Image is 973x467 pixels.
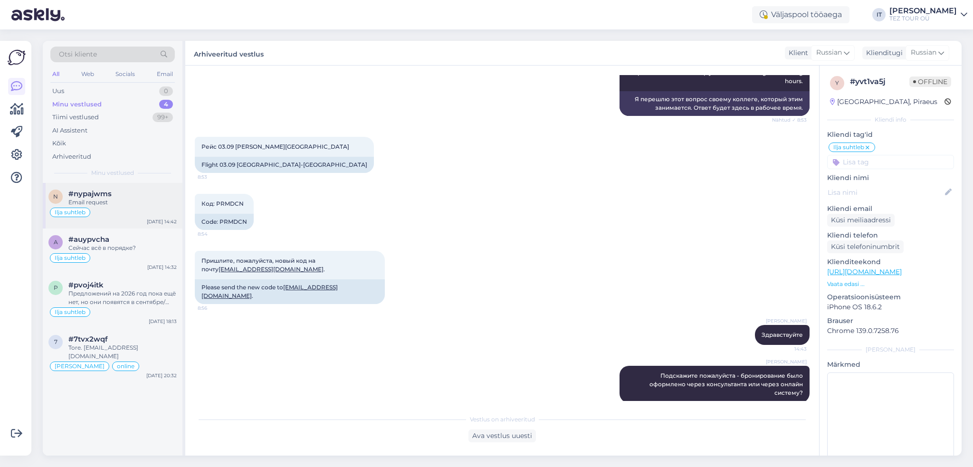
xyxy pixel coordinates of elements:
span: Ilja suhtleb [833,144,864,150]
span: Russian [816,48,842,58]
a: [PERSON_NAME]TEZ TOUR OÜ [889,7,967,22]
div: All [50,68,61,80]
span: [PERSON_NAME] [766,317,807,324]
div: 0 [159,86,173,96]
div: [DATE] 14:32 [147,264,177,271]
span: Offline [909,76,951,87]
div: Kliendi info [827,115,954,124]
p: Kliendi nimi [827,173,954,183]
div: Tiimi vestlused [52,113,99,122]
div: Klienditugi [862,48,903,58]
span: Otsi kliente [59,49,97,59]
div: TEZ TOUR OÜ [889,15,957,22]
p: Kliendi telefon [827,230,954,240]
span: 8:54 [198,230,233,238]
span: y [835,79,839,86]
div: Email request [68,198,177,207]
span: Russian [911,48,936,58]
div: [PERSON_NAME] [889,7,957,15]
div: Küsi meiliaadressi [827,214,895,227]
span: a [54,238,58,246]
div: Web [79,68,96,80]
input: Lisa nimi [828,187,943,198]
span: Пришлите, пожалуйста, новый код на почту . [201,257,325,273]
div: [PERSON_NAME] [827,345,954,354]
span: Ilja suhtleb [55,210,86,215]
span: #7tvx2wqf [68,335,108,343]
div: Ava vestlus uuesti [468,429,536,442]
div: [DATE] 18:13 [149,318,177,325]
p: Operatsioonisüsteem [827,292,954,302]
div: Uus [52,86,64,96]
div: Arhiveeritud [52,152,91,162]
span: 14:43 [771,345,807,353]
span: Ilja suhtleb [55,309,86,315]
a: [EMAIL_ADDRESS][DOMAIN_NAME] [219,266,324,273]
div: Please send the new code to . [195,279,385,304]
span: 8:56 [198,305,233,312]
span: #pvoj4itk [68,281,104,289]
p: Kliendi email [827,204,954,214]
p: Vaata edasi ... [827,280,954,288]
span: p [54,284,58,291]
p: Kliendi tag'id [827,130,954,140]
div: Küsi telefoninumbrit [827,240,904,253]
div: IT [872,8,886,21]
span: [PERSON_NAME] [55,363,105,369]
span: Подскажите пожалуйста - бронирование было оформлено через консультанта или через онлайн систему? [649,372,804,396]
p: Klienditeekond [827,257,954,267]
div: Code: PRMDCN [195,214,254,230]
div: Minu vestlused [52,100,102,109]
span: online [117,363,134,369]
a: [URL][DOMAIN_NAME] [827,267,902,276]
span: Ilja suhtleb [55,255,86,261]
p: Brauser [827,316,954,326]
div: Flight 03.09 [GEOGRAPHIC_DATA]-[GEOGRAPHIC_DATA] [195,157,374,173]
div: Klient [785,48,808,58]
div: Email [155,68,175,80]
span: Здравствуйте [762,331,803,338]
span: 8:53 [198,173,233,181]
span: #auypvcha [68,235,109,244]
p: Chrome 139.0.7258.76 [827,326,954,336]
span: Код: PRMDCN [201,200,244,207]
p: iPhone OS 18.6.2 [827,302,954,312]
div: 99+ [153,113,173,122]
div: Сейчас всё в порядке? [68,244,177,252]
div: Tore. [EMAIL_ADDRESS][DOMAIN_NAME] [68,343,177,361]
div: # yvt1va5j [850,76,909,87]
span: n [53,193,58,200]
div: Предложений на 2026 год пока ещё нет, но они появятся в сентябре/октябре. [68,289,177,306]
img: Askly Logo [8,48,26,67]
span: 7 [54,338,57,345]
span: Рейс 03.09 [PERSON_NAME][GEOGRAPHIC_DATA] [201,143,349,150]
span: #nypajwms [68,190,112,198]
div: AI Assistent [52,126,87,135]
span: Vestlus on arhiveeritud [470,415,535,424]
div: [DATE] 14:42 [147,218,177,225]
div: Kõik [52,139,66,148]
div: [GEOGRAPHIC_DATA], Piraeus [830,97,937,107]
div: [DATE] 20:32 [146,372,177,379]
div: Я перешлю этот вопрос своему коллеге, который этим занимается. Ответ будет здесь в рабочее время. [620,91,810,116]
p: Märkmed [827,360,954,370]
span: Nähtud ✓ 8:53 [771,116,807,124]
span: [PERSON_NAME] [766,358,807,365]
div: Väljaspool tööaega [752,6,849,23]
label: Arhiveeritud vestlus [194,47,264,59]
div: Socials [114,68,137,80]
div: 4 [159,100,173,109]
input: Lisa tag [827,155,954,169]
span: Minu vestlused [91,169,134,177]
